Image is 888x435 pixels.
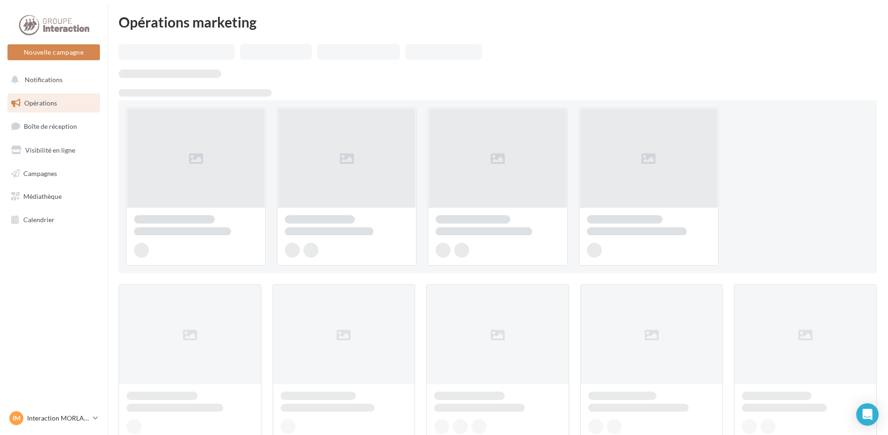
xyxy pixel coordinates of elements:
span: IM [13,414,21,423]
span: Médiathèque [23,192,62,200]
div: Opérations marketing [119,15,877,29]
p: Interaction MORLAIX [27,414,89,423]
a: Opérations [6,93,102,113]
a: Visibilité en ligne [6,140,102,160]
button: Nouvelle campagne [7,44,100,60]
span: Campagnes [23,169,57,177]
span: Visibilité en ligne [25,146,75,154]
button: Notifications [6,70,98,90]
a: Boîte de réception [6,116,102,136]
span: Notifications [25,76,63,84]
a: IM Interaction MORLAIX [7,409,100,427]
span: Boîte de réception [24,122,77,130]
span: Opérations [24,99,57,107]
a: Campagnes [6,164,102,183]
div: Open Intercom Messenger [856,403,879,426]
a: Calendrier [6,210,102,230]
a: Médiathèque [6,187,102,206]
span: Calendrier [23,216,55,224]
